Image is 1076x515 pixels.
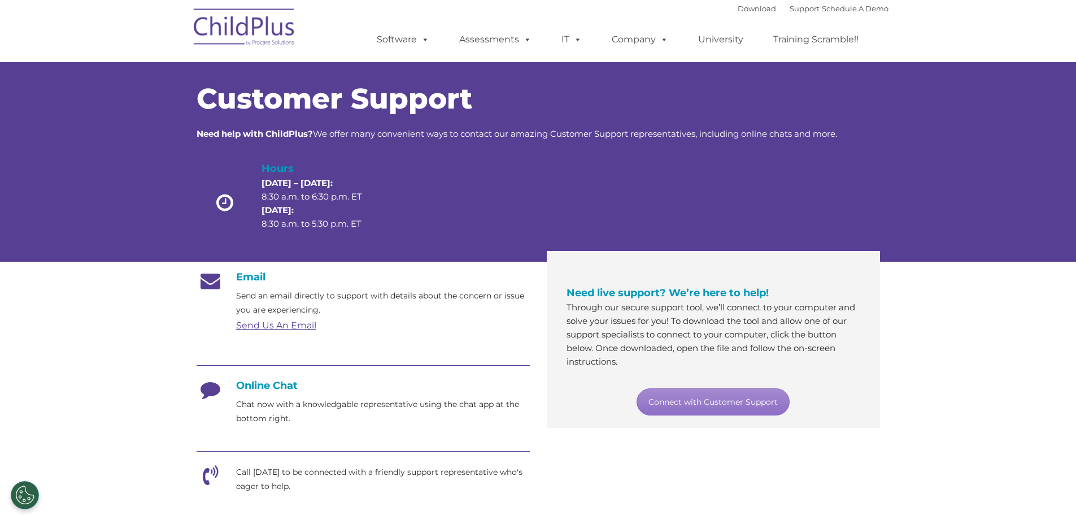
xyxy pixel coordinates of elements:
p: Chat now with a knowledgable representative using the chat app at the bottom right. [236,397,530,426]
a: Support [790,4,820,13]
p: Through our secure support tool, we’ll connect to your computer and solve your issues for you! To... [567,301,860,369]
h4: Hours [262,161,381,176]
a: IT [550,28,593,51]
a: Download [738,4,776,13]
img: ChildPlus by Procare Solutions [188,1,301,57]
a: Software [365,28,441,51]
a: Training Scramble!! [762,28,870,51]
button: Cookies Settings [11,481,39,509]
a: Connect with Customer Support [637,388,790,416]
a: Send Us An Email [236,320,316,331]
h4: Online Chat [197,379,530,392]
iframe: Chat Widget [823,60,1076,515]
strong: [DATE]: [262,205,294,215]
p: Call [DATE] to be connected with a friendly support representative who's eager to help. [236,465,530,494]
a: Schedule A Demo [822,4,888,13]
a: University [687,28,755,51]
span: We offer many convenient ways to contact our amazing Customer Support representatives, including ... [197,128,837,139]
span: Customer Support [197,81,472,116]
h4: Email [197,271,530,283]
p: 8:30 a.m. to 6:30 p.m. ET 8:30 a.m. to 5:30 p.m. ET [262,176,381,231]
a: Assessments [448,28,543,51]
span: Need live support? We’re here to help! [567,287,769,299]
strong: Need help with ChildPlus? [197,128,313,139]
strong: [DATE] – [DATE]: [262,178,333,188]
a: Company [600,28,679,51]
font: | [738,4,888,13]
p: Send an email directly to support with details about the concern or issue you are experiencing. [236,289,530,317]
